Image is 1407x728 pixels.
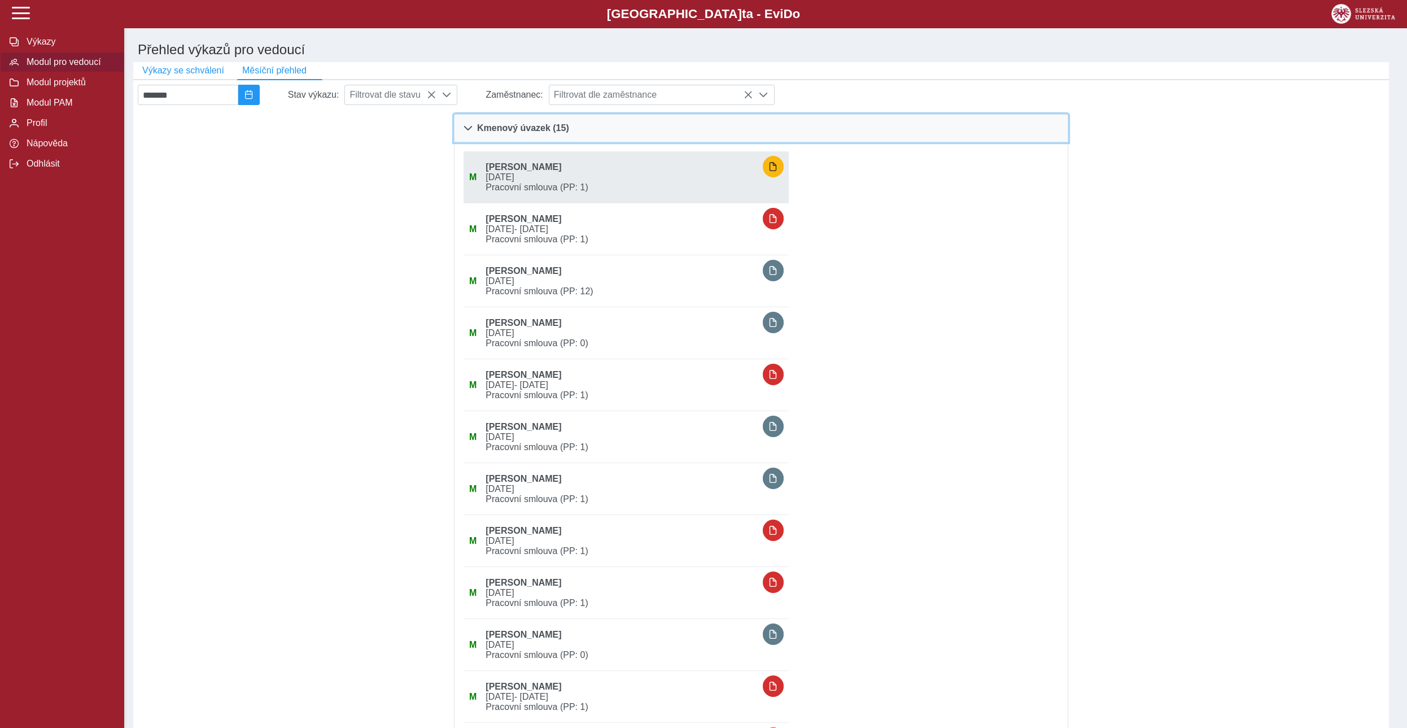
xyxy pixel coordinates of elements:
[793,7,801,21] span: o
[481,338,758,348] span: Pracovní smlouva (PP: 0)
[469,328,477,338] span: Údaje souhlasí s údaji v Magionu
[481,390,758,400] span: Pracovní smlouva (PP: 1)
[242,66,307,76] span: Měsíční přehled
[469,536,477,546] span: Údaje souhlasí s údaji v Magionu
[34,7,1373,21] b: [GEOGRAPHIC_DATA] a - Evi
[481,328,758,338] span: [DATE]
[1331,4,1395,24] img: logo_web_su.png
[481,702,758,712] span: Pracovní smlouva (PP: 1)
[238,85,260,105] button: 2025/09
[469,276,477,286] span: Údaje souhlasí s údaji v Magionu
[23,159,115,169] span: Odhlásit
[549,85,753,104] span: Filtrovat dle zaměstnance
[486,682,561,691] b: [PERSON_NAME]
[481,182,758,193] span: Pracovní smlouva (PP: 1)
[486,214,561,224] b: [PERSON_NAME]
[514,380,548,390] span: - [DATE]
[481,172,758,182] span: [DATE]
[469,172,477,182] span: Údaje souhlasí s údaji v Magionu
[481,432,758,442] span: [DATE]
[486,630,561,639] b: [PERSON_NAME]
[481,442,758,452] span: Pracovní smlouva (PP: 1)
[142,66,224,76] span: Výkazy se schválení
[486,162,561,172] b: [PERSON_NAME]
[514,692,548,701] span: - [DATE]
[486,318,561,328] b: [PERSON_NAME]
[133,37,1398,62] h1: Přehled výkazů pro vedoucí
[469,484,477,494] span: Údaje souhlasí s údaji v Magionu
[23,57,115,67] span: Modul pro vedoucí
[481,650,758,660] span: Pracovní smlouva (PP: 0)
[23,77,115,88] span: Modul projektů
[469,224,477,234] span: Údaje souhlasí s údaji v Magionu
[469,692,477,701] span: Údaje souhlasí s údaji v Magionu
[783,7,792,21] span: D
[233,62,316,79] button: Měsíční přehled
[23,118,115,128] span: Profil
[481,588,758,598] span: [DATE]
[481,692,758,702] span: [DATE]
[481,286,758,297] span: Pracovní smlouva (PP: 12)
[486,370,561,380] b: [PERSON_NAME]
[481,380,758,390] span: [DATE]
[481,234,758,245] span: Pracovní smlouva (PP: 1)
[469,432,477,442] span: Údaje souhlasí s údaji v Magionu
[345,85,435,104] span: Filtrovat dle stavu
[23,98,115,108] span: Modul PAM
[260,85,345,105] div: Stav výkazu:
[486,474,561,483] b: [PERSON_NAME]
[514,224,548,234] span: - [DATE]
[481,640,758,650] span: [DATE]
[469,380,477,390] span: Údaje souhlasí s údaji v Magionu
[469,588,477,598] span: Údaje souhlasí s údaji v Magionu
[481,546,758,556] span: Pracovní smlouva (PP: 1)
[486,266,561,276] b: [PERSON_NAME]
[469,640,477,649] span: Údaje souhlasí s údaji v Magionu
[477,124,569,133] span: Kmenový úvazek (15)
[481,276,758,286] span: [DATE]
[23,37,115,47] span: Výkazy
[481,224,758,234] span: [DATE]
[481,494,758,504] span: Pracovní smlouva (PP: 1)
[481,484,758,494] span: [DATE]
[481,598,758,608] span: Pracovní smlouva (PP: 1)
[457,85,548,105] div: Zaměstnanec:
[23,138,115,149] span: Nápověda
[486,422,561,431] b: [PERSON_NAME]
[481,536,758,546] span: [DATE]
[486,526,561,535] b: [PERSON_NAME]
[742,7,746,21] span: t
[486,578,561,587] b: [PERSON_NAME]
[133,62,233,79] button: Výkazy se schválení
